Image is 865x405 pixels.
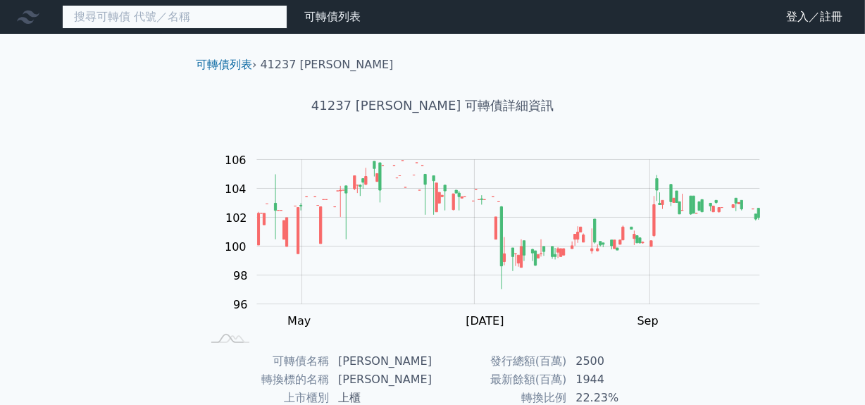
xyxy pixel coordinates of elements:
a: 可轉債列表 [304,10,361,23]
td: 可轉債名稱 [201,352,330,370]
g: Chart [218,154,781,328]
tspan: May [287,314,311,328]
tspan: 102 [225,211,247,225]
tspan: 104 [225,182,247,196]
td: [PERSON_NAME] [330,352,432,370]
tspan: [DATE] [466,314,504,328]
td: 發行總額(百萬) [432,352,567,370]
a: 可轉債列表 [196,58,252,71]
tspan: Sep [637,314,659,328]
tspan: 100 [225,240,247,254]
td: 2500 [567,352,664,370]
li: › [196,56,256,73]
td: [PERSON_NAME] [330,370,432,389]
td: 1944 [567,370,664,389]
td: 轉換標的名稱 [201,370,330,389]
td: 最新餘額(百萬) [432,370,567,389]
h1: 41237 [PERSON_NAME] 可轉債詳細資訊 [185,96,680,116]
tspan: 106 [225,154,247,167]
input: 搜尋可轉債 代號／名稱 [62,5,287,29]
li: 41237 [PERSON_NAME] [261,56,394,73]
a: 登入／註冊 [775,6,854,28]
g: Series [257,161,759,289]
tspan: 98 [233,269,247,282]
tspan: 96 [233,298,247,311]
